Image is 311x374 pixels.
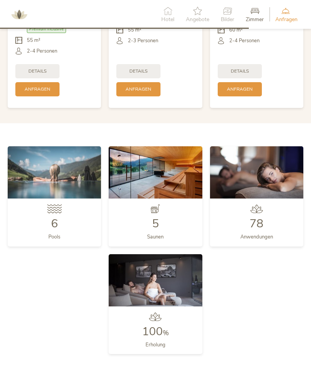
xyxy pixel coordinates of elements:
span: Anfragen [227,86,253,93]
span: 55 m² [27,37,40,44]
span: Erholung [146,341,165,348]
span: 2-4 Personen [27,48,57,55]
span: Pools [48,233,60,240]
span: Angebote [186,17,209,22]
span: Bilder [221,17,234,22]
a: AMONTI & LUNARIS Wellnessresort [8,12,31,17]
span: 78 [250,216,263,232]
span: Details [231,68,249,74]
span: 2-3 Personen [128,37,158,44]
img: AMONTI & LUNARIS Wellnessresort [8,3,31,26]
span: 6 [51,216,58,232]
span: 100 [142,324,163,339]
span: Saunen [147,233,164,240]
span: Anwendungen [240,233,273,240]
span: % [163,329,169,338]
span: Details [28,68,46,74]
span: Anfragen [25,86,50,93]
span: Anfragen [275,17,298,22]
span: Details [129,68,147,74]
span: 2-4 Personen [229,37,260,44]
span: 55 m² [128,26,141,33]
span: Premium Inclusive [27,25,66,33]
span: 5 [152,216,159,232]
span: 60 m² [229,26,243,33]
span: Zimmer [246,17,264,22]
span: Anfragen [126,86,151,93]
span: Hotel [161,17,174,22]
